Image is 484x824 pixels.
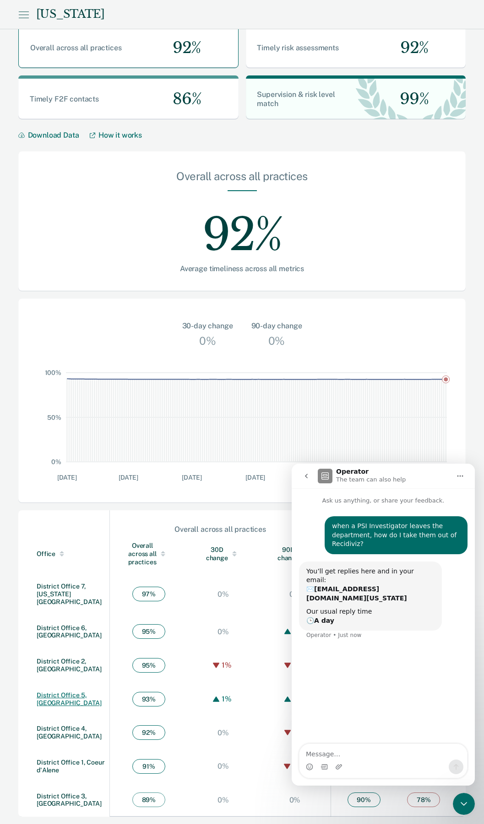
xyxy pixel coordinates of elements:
div: 1% [291,728,305,737]
span: 97 % [132,587,165,601]
a: How it works [90,131,142,139]
div: 1% [291,627,305,636]
span: 86% [165,90,201,108]
span: 78 % [407,792,440,807]
a: District Office 4, [GEOGRAPHIC_DATA] [37,725,102,740]
div: 1% [291,695,305,703]
span: 95 % [132,624,165,639]
div: 90D change [277,546,312,562]
div: [US_STATE] [36,8,104,21]
div: Overall across all practices [110,525,330,534]
div: 90-day change [251,321,302,332]
iframe: Intercom live chat [292,464,475,786]
span: 90 % [348,792,381,807]
span: 91 % [132,759,165,774]
div: 30-day change [182,321,233,332]
a: District Office 7, [US_STATE][GEOGRAPHIC_DATA] [37,583,102,605]
div: Overall across all practices [55,170,429,190]
iframe: Intercom live chat [453,793,475,815]
div: Average timeliness across all metrics [55,264,429,273]
text: [DATE] [119,474,138,481]
text: [DATE] [245,474,265,481]
div: 92% [55,191,429,264]
span: 92 % [132,725,165,740]
div: 0% [215,590,231,599]
div: 0% [215,796,231,804]
a: District Office 3, [GEOGRAPHIC_DATA] [37,792,102,808]
span: 95 % [132,658,165,673]
span: 92% [165,38,201,57]
div: 0% [215,762,231,770]
a: District Office 1, Coeur d'Alene [37,759,105,774]
div: 2% [290,762,306,770]
text: [DATE] [182,474,201,481]
th: Toggle SortBy [188,534,259,573]
span: Overall across all practices [30,43,122,52]
div: 1% [291,661,305,669]
a: District Office 6, [GEOGRAPHIC_DATA] [37,624,102,639]
div: 30D change [206,546,241,562]
th: Toggle SortBy [18,534,110,573]
a: District Office 2, [GEOGRAPHIC_DATA] [37,658,102,673]
span: Timely risk assessments [257,43,338,52]
div: 0% [287,796,303,804]
div: 0% [197,332,218,350]
div: 0% [287,590,303,599]
th: Toggle SortBy [110,534,188,573]
span: 92% [393,38,429,57]
div: 0% [266,332,287,350]
button: Download Data [18,131,90,139]
a: District Office 5, [GEOGRAPHIC_DATA] [37,691,102,706]
span: 93 % [132,692,165,706]
div: 1% [219,695,234,703]
div: 0% [215,728,231,737]
span: 89 % [132,792,165,807]
span: Supervision & risk level match [257,90,335,108]
th: Toggle SortBy [259,534,331,573]
div: Office [37,550,106,558]
span: Timely F2F contacts [30,95,99,103]
text: [DATE] [57,474,77,481]
div: 0% [215,627,231,636]
div: Overall across all practices [128,541,169,566]
div: 1% [219,661,234,669]
span: 99% [392,90,429,108]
